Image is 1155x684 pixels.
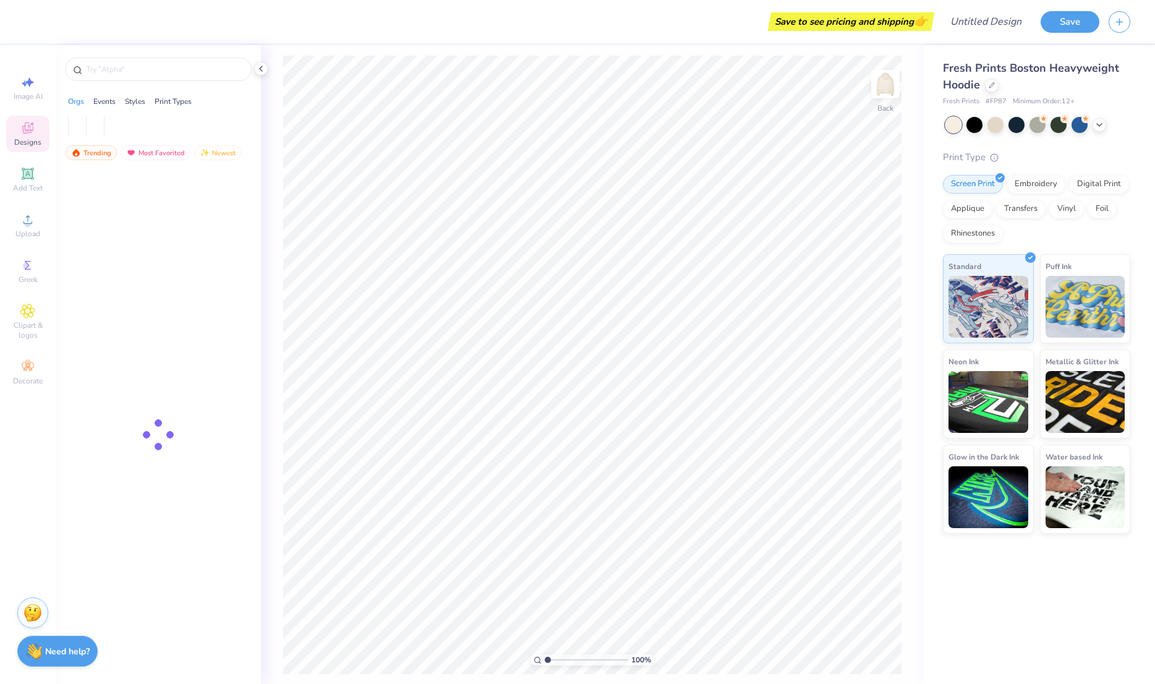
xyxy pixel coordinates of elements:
[1046,355,1119,368] span: Metallic & Glitter Ink
[943,224,1003,243] div: Rhinestones
[1046,371,1125,433] img: Metallic & Glitter Ink
[14,92,43,101] span: Image AI
[943,96,979,107] span: Fresh Prints
[155,96,192,107] div: Print Types
[1007,175,1065,194] div: Embroidery
[125,96,145,107] div: Styles
[948,466,1028,528] img: Glow in the Dark Ink
[1046,450,1102,463] span: Water based Ink
[948,260,981,273] span: Standard
[943,150,1130,165] div: Print Type
[126,148,136,157] img: most_fav.gif
[1041,11,1099,33] button: Save
[943,61,1119,92] span: Fresh Prints Boston Heavyweight Hoodie
[986,96,1007,107] span: # FP87
[93,96,116,107] div: Events
[1049,200,1084,218] div: Vinyl
[71,148,81,157] img: trending.gif
[15,229,40,239] span: Upload
[194,145,241,160] div: Newest
[200,148,210,157] img: Newest.gif
[943,175,1003,194] div: Screen Print
[996,200,1046,218] div: Transfers
[877,103,893,114] div: Back
[948,355,979,368] span: Neon Ink
[13,183,43,193] span: Add Text
[943,200,992,218] div: Applique
[6,320,49,340] span: Clipart & logos
[771,12,931,31] div: Save to see pricing and shipping
[14,137,41,147] span: Designs
[1069,175,1129,194] div: Digital Print
[19,275,38,284] span: Greek
[1046,260,1072,273] span: Puff Ink
[948,276,1028,338] img: Standard
[914,14,927,28] span: 👉
[121,145,190,160] div: Most Favorited
[948,371,1028,433] img: Neon Ink
[68,96,84,107] div: Orgs
[948,450,1019,463] span: Glow in the Dark Ink
[85,63,244,75] input: Try "Alpha"
[873,72,898,96] img: Back
[1046,466,1125,528] img: Water based Ink
[1046,276,1125,338] img: Puff Ink
[631,654,651,665] span: 100 %
[1013,96,1075,107] span: Minimum Order: 12 +
[1088,200,1117,218] div: Foil
[45,646,90,657] strong: Need help?
[66,145,117,160] div: Trending
[940,9,1031,34] input: Untitled Design
[13,376,43,386] span: Decorate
